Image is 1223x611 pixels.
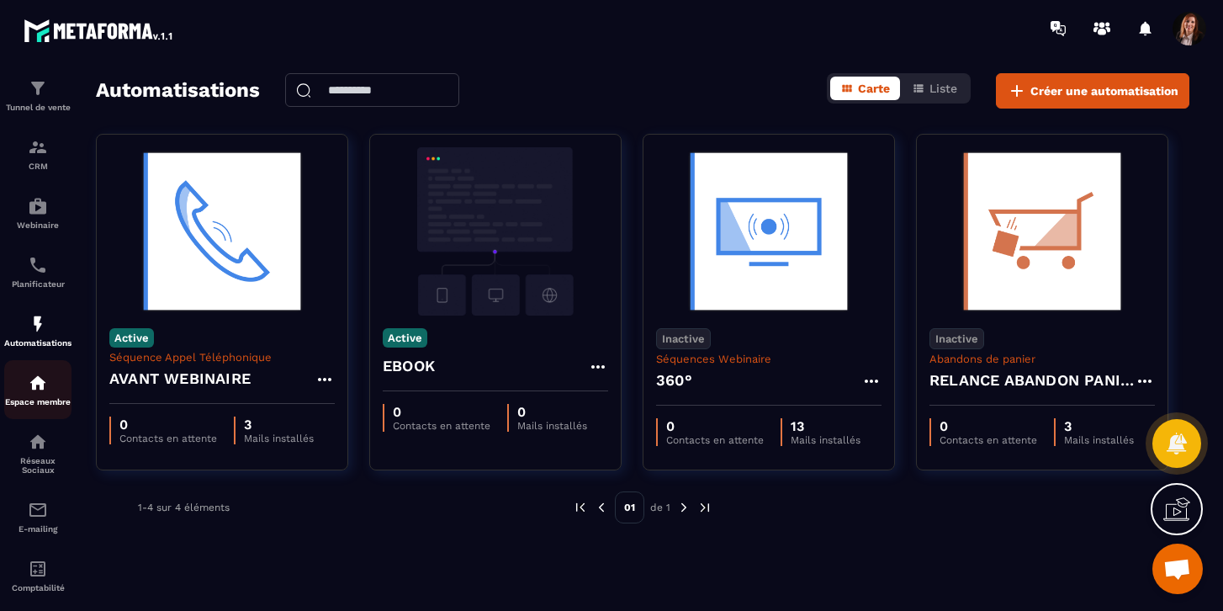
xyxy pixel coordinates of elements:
[929,82,957,95] span: Liste
[119,433,217,444] p: Contacts en attente
[4,301,71,360] a: automationsautomationsAutomatisations
[1030,82,1178,99] span: Créer une automatisation
[676,500,691,515] img: next
[4,242,71,301] a: schedulerschedulerPlanificateur
[383,147,608,316] img: automation-background
[119,417,217,433] p: 0
[4,360,71,419] a: automationsautomationsEspace membre
[138,502,230,513] p: 1-4 sur 4 éléments
[656,328,711,349] p: Inactive
[4,583,71,592] p: Comptabilité
[96,73,260,109] h2: Automatisations
[4,220,71,230] p: Webinaire
[929,147,1155,316] img: automation-background
[393,420,490,432] p: Contacts en attente
[4,524,71,534] p: E-mailing
[383,328,427,348] p: Active
[4,546,71,605] a: accountantaccountantComptabilité
[1152,544,1203,594] a: Ouvrir le chat
[4,125,71,183] a: formationformationCRM
[28,137,48,157] img: formation
[615,491,644,523] p: 01
[517,420,587,432] p: Mails installés
[244,433,314,444] p: Mails installés
[4,66,71,125] a: formationformationTunnel de vente
[902,77,967,100] button: Liste
[28,432,48,452] img: social-network
[28,255,48,275] img: scheduler
[28,373,48,393] img: automations
[4,279,71,289] p: Planificateur
[650,501,670,514] p: de 1
[24,15,175,45] img: logo
[791,434,860,446] p: Mails installés
[656,369,692,392] h4: 360°
[4,103,71,112] p: Tunnel de vente
[940,434,1037,446] p: Contacts en attente
[28,559,48,579] img: accountant
[858,82,890,95] span: Carte
[656,147,882,316] img: automation-background
[517,404,587,420] p: 0
[28,78,48,98] img: formation
[929,369,1135,392] h4: RELANCE ABANDON PANIER
[4,338,71,348] p: Automatisations
[940,418,1037,434] p: 0
[1064,434,1134,446] p: Mails installés
[594,500,609,515] img: prev
[4,162,71,171] p: CRM
[929,353,1155,365] p: Abandons de panier
[244,417,314,433] p: 3
[697,500,712,515] img: next
[4,456,71,475] p: Réseaux Sociaux
[4,419,71,487] a: social-networksocial-networkRéseaux Sociaux
[1064,418,1134,434] p: 3
[109,147,335,316] img: automation-background
[4,397,71,406] p: Espace membre
[666,434,764,446] p: Contacts en attente
[4,487,71,546] a: emailemailE-mailing
[656,353,882,365] p: Séquences Webinaire
[996,73,1189,109] button: Créer une automatisation
[109,367,251,391] h4: AVANT WEBINAIRE
[830,77,900,100] button: Carte
[109,351,335,364] p: Séquence Appel Téléphonique
[929,328,984,349] p: Inactive
[4,183,71,242] a: automationsautomationsWebinaire
[791,418,860,434] p: 13
[28,196,48,216] img: automations
[383,354,435,378] h4: EBOOK
[109,328,154,348] p: Active
[573,500,588,515] img: prev
[28,500,48,520] img: email
[393,404,490,420] p: 0
[666,418,764,434] p: 0
[28,314,48,334] img: automations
